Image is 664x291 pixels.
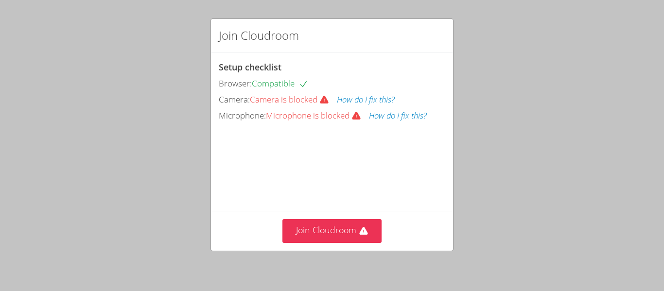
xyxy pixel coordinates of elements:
[219,27,299,44] h2: Join Cloudroom
[282,219,382,243] button: Join Cloudroom
[266,110,369,121] span: Microphone is blocked
[219,78,252,89] span: Browser:
[252,78,308,89] span: Compatible
[219,94,250,105] span: Camera:
[219,110,266,121] span: Microphone:
[369,109,427,123] button: How do I fix this?
[337,93,395,107] button: How do I fix this?
[250,94,337,105] span: Camera is blocked
[219,61,281,73] span: Setup checklist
